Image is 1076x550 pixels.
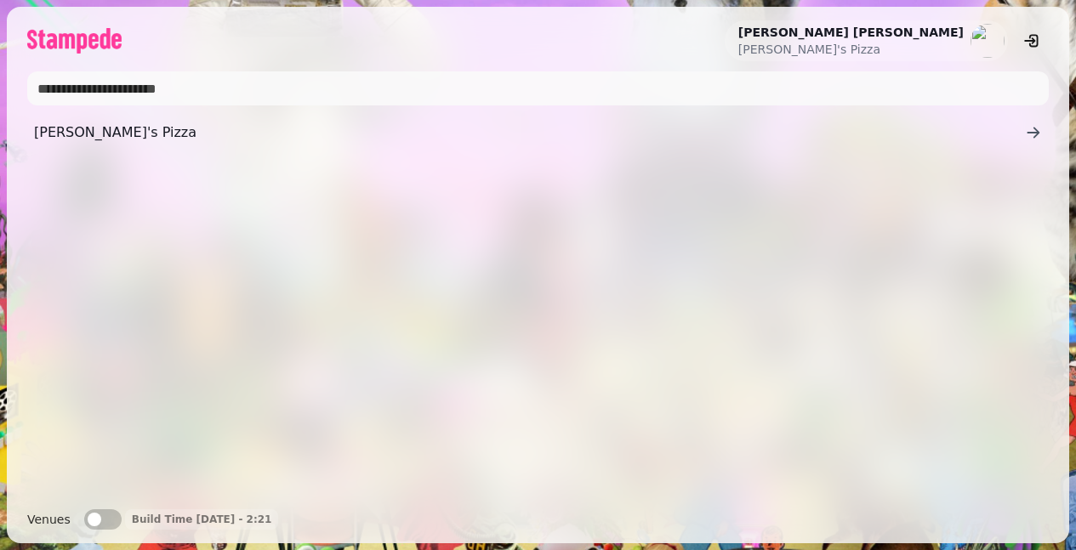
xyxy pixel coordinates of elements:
img: aHR0cHM6Ly93d3cuZ3JhdmF0YXIuY29tL2F2YXRhci9hNmZjOWM0OGVlOWI5MDI1YmVjYjg3NTdhODgwYmE3Mz9zPTE1MCZkP... [971,24,1005,58]
a: [PERSON_NAME]'s Pizza [27,116,1049,150]
img: logo [27,28,122,54]
button: logout [1015,24,1049,58]
label: Venues [27,509,71,530]
span: [PERSON_NAME]'s Pizza [34,122,1025,143]
p: [PERSON_NAME]'s Pizza [738,41,964,58]
p: Build Time [DATE] - 2:21 [132,513,272,526]
h2: [PERSON_NAME] [PERSON_NAME] [738,24,964,41]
